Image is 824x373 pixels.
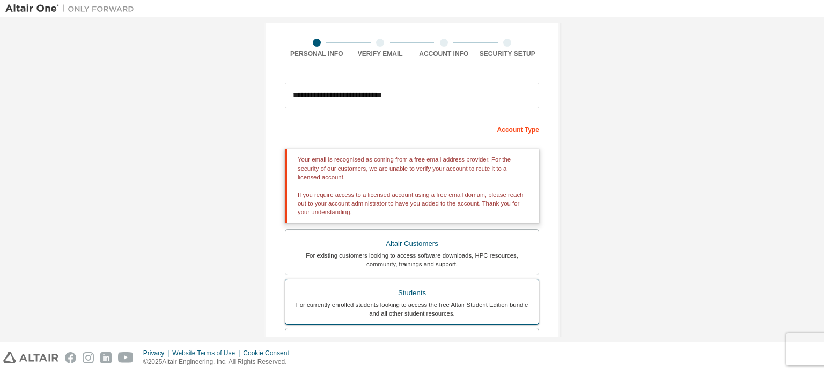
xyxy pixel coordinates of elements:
img: youtube.svg [118,352,134,363]
div: Account Type [285,120,539,137]
div: Personal Info [285,49,349,58]
img: Altair One [5,3,139,14]
div: Your email is recognised as coming from a free email address provider. For the security of our cu... [285,149,539,223]
div: Faculty [292,335,532,350]
div: Altair Customers [292,236,532,251]
div: Privacy [143,349,172,357]
img: linkedin.svg [100,352,112,363]
div: Verify Email [349,49,413,58]
div: For existing customers looking to access software downloads, HPC resources, community, trainings ... [292,251,532,268]
img: facebook.svg [65,352,76,363]
div: Students [292,286,532,301]
img: instagram.svg [83,352,94,363]
div: Cookie Consent [243,349,295,357]
div: Account Info [412,49,476,58]
p: © 2025 Altair Engineering, Inc. All Rights Reserved. [143,357,296,367]
div: For currently enrolled students looking to access the free Altair Student Edition bundle and all ... [292,301,532,318]
img: altair_logo.svg [3,352,58,363]
div: Security Setup [476,49,540,58]
div: Website Terms of Use [172,349,243,357]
